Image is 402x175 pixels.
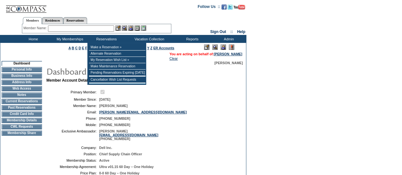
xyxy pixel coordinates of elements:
[85,46,87,50] a: F
[134,25,140,31] img: Reservations
[99,123,130,127] span: [PHONE_NUMBER]
[72,46,74,50] a: B
[2,111,42,117] td: Credit Card Info
[99,146,112,150] span: Dell Inc.
[49,152,97,156] td: Position:
[147,46,149,50] a: Y
[46,65,173,77] img: pgTtlDashboard.gif
[49,123,97,127] td: Mobile:
[153,46,174,50] a: ER Accounts
[49,110,97,114] td: Email:
[2,80,42,85] td: Address Info
[124,35,173,43] td: Vacation Collection
[221,6,227,10] a: Become our fan on Facebook
[89,44,146,50] td: Make a Reservation »
[2,61,42,66] td: Dashboard
[49,89,97,95] td: Primary Member:
[169,52,242,56] span: You are acting on behalf of:
[99,129,158,141] span: [PERSON_NAME] [PHONE_NUMBER]
[49,158,97,162] td: Membership Status:
[212,44,218,50] img: View Mode
[89,50,146,57] td: Alternate Reservation
[82,46,84,50] a: E
[2,73,42,78] td: Business Info
[75,46,78,50] a: C
[99,104,127,108] span: [PERSON_NAME]
[99,110,187,114] a: [PERSON_NAME][EMAIL_ADDRESS][DOMAIN_NAME]
[99,171,140,175] span: 0-0 60 Day – One Holiday
[221,44,226,50] img: Impersonate
[42,17,63,24] a: Residences
[214,52,242,56] a: [PERSON_NAME]
[169,57,178,60] a: Clear
[141,25,146,31] img: b_calculator.gif
[2,67,42,72] td: Personal Info
[210,30,226,34] a: Sign Out
[23,17,42,24] a: Members
[49,146,97,150] td: Company:
[24,25,48,31] div: Member Name:
[99,133,158,137] a: [EMAIL_ADDRESS][DOMAIN_NAME]
[2,118,42,123] td: Membership Details
[2,124,42,129] td: CWL Requests
[49,165,97,169] td: Membership Agreement:
[99,98,110,101] span: [DATE]
[49,129,97,141] td: Exclusive Ambassador:
[51,35,87,43] td: My Memberships
[89,63,146,70] td: Make Maintenance Reservation
[128,25,133,31] img: Impersonate
[198,4,220,11] td: Follow Us ::
[49,117,97,120] td: Phone:
[2,131,42,136] td: Membership Share
[150,46,153,50] a: Z
[230,30,233,34] span: ::
[221,4,227,10] img: Become our fan on Facebook
[46,78,91,83] b: Member Account Details
[99,152,142,156] span: Chief Supply Chain Officer
[115,25,121,31] img: b_edit.gif
[2,105,42,110] td: Past Reservations
[2,86,42,91] td: Web Access
[228,6,233,10] a: Follow us on Twitter
[89,77,146,83] td: Cancellation Wish List Requests
[234,5,245,10] img: Subscribe to our YouTube Channel
[2,99,42,104] td: Current Reservations
[234,6,245,10] a: Subscribe to our YouTube Channel
[63,17,87,24] a: Reservations
[14,35,51,43] td: Home
[229,44,234,50] img: Log Concern/Member Elevation
[78,46,81,50] a: D
[215,61,243,65] span: [PERSON_NAME]
[99,158,109,162] span: Active
[89,57,146,63] td: My Reservation Wish List »
[228,4,233,10] img: Follow us on Twitter
[237,30,245,34] a: Help
[49,171,97,175] td: Price Plan:
[87,35,124,43] td: Reservations
[99,117,130,120] span: [PHONE_NUMBER]
[49,98,97,101] td: Member Since:
[69,46,71,50] a: A
[210,35,246,43] td: Admin
[89,70,146,76] td: Pending Reservations Expiring [DATE]
[2,92,42,98] td: Notes
[204,44,209,50] img: Edit Mode
[49,104,97,108] td: Member Name:
[173,35,210,43] td: Reports
[122,25,127,31] img: View
[99,165,153,169] span: Ultra v01.15 60 Day – One Holiday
